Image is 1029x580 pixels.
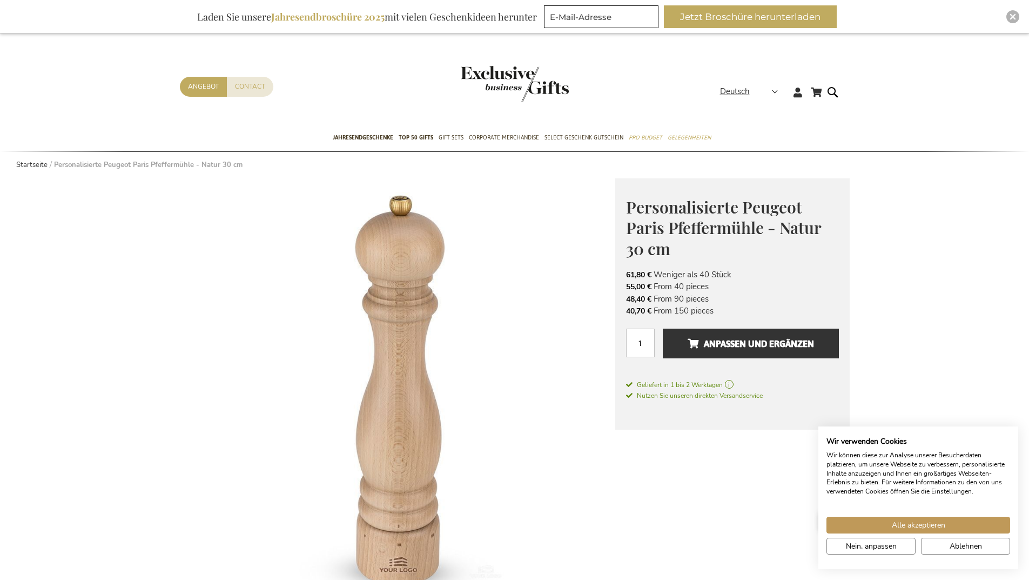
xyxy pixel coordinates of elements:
[626,391,763,400] span: Nutzen Sie unseren direkten Versandservice
[192,5,542,28] div: Laden Sie unsere mit vielen Geschenkideen herunter
[461,66,569,102] img: Exclusive Business gifts logo
[629,132,662,143] span: Pro Budget
[626,294,651,304] span: 48,40 €
[461,66,515,102] a: store logo
[720,85,785,98] div: Deutsch
[544,132,623,143] span: Select Geschenk Gutschein
[626,269,839,281] li: Weniger als 40 Stück
[668,132,711,143] span: Gelegenheiten
[469,132,539,143] span: Corporate Merchandise
[626,306,651,316] span: 40,70 €
[892,519,945,531] span: Alle akzeptieren
[544,5,662,31] form: marketing offers and promotions
[180,77,227,97] a: Angebot
[846,541,897,552] span: Nein, anpassen
[720,85,750,98] span: Deutsch
[626,390,763,401] a: Nutzen Sie unseren direkten Versandservice
[921,538,1010,555] button: Alle verweigern cookies
[626,380,839,390] a: Geliefert in 1 bis 2 Werktagen
[950,541,982,552] span: Ablehnen
[399,132,433,143] span: TOP 50 Gifts
[826,538,916,555] button: cookie Einstellungen anpassen
[826,437,1010,446] h2: Wir verwenden Cookies
[1010,14,1016,20] img: Close
[1006,10,1019,23] div: Close
[626,270,651,280] span: 61,80 €
[227,77,273,97] a: Contact
[664,5,837,28] button: Jetzt Broschüre herunterladen
[439,132,463,143] span: Gift Sets
[626,282,651,292] span: 55,00 €
[626,293,839,305] li: From 90 pieces
[626,305,839,317] li: From 150 pieces
[826,517,1010,534] button: Akzeptieren Sie alle cookies
[826,451,1010,496] p: Wir können diese zur Analyse unserer Besucherdaten platzieren, um unsere Webseite zu verbessern, ...
[16,160,48,170] a: Startseite
[663,329,838,358] button: Anpassen und ergänzen
[626,281,839,292] li: From 40 pieces
[271,10,385,23] b: Jahresendbroschüre 2025
[626,196,821,259] span: Personalisierte Peugeot Paris Pfeffermühle - Natur 30 cm
[544,5,658,28] input: E-Mail-Adresse
[54,160,243,170] strong: Personalisierte Peugeot Paris Pfeffermühle - Natur 30 cm
[626,329,655,357] input: Menge
[688,335,814,352] span: Anpassen und ergänzen
[333,132,393,143] span: Jahresendgeschenke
